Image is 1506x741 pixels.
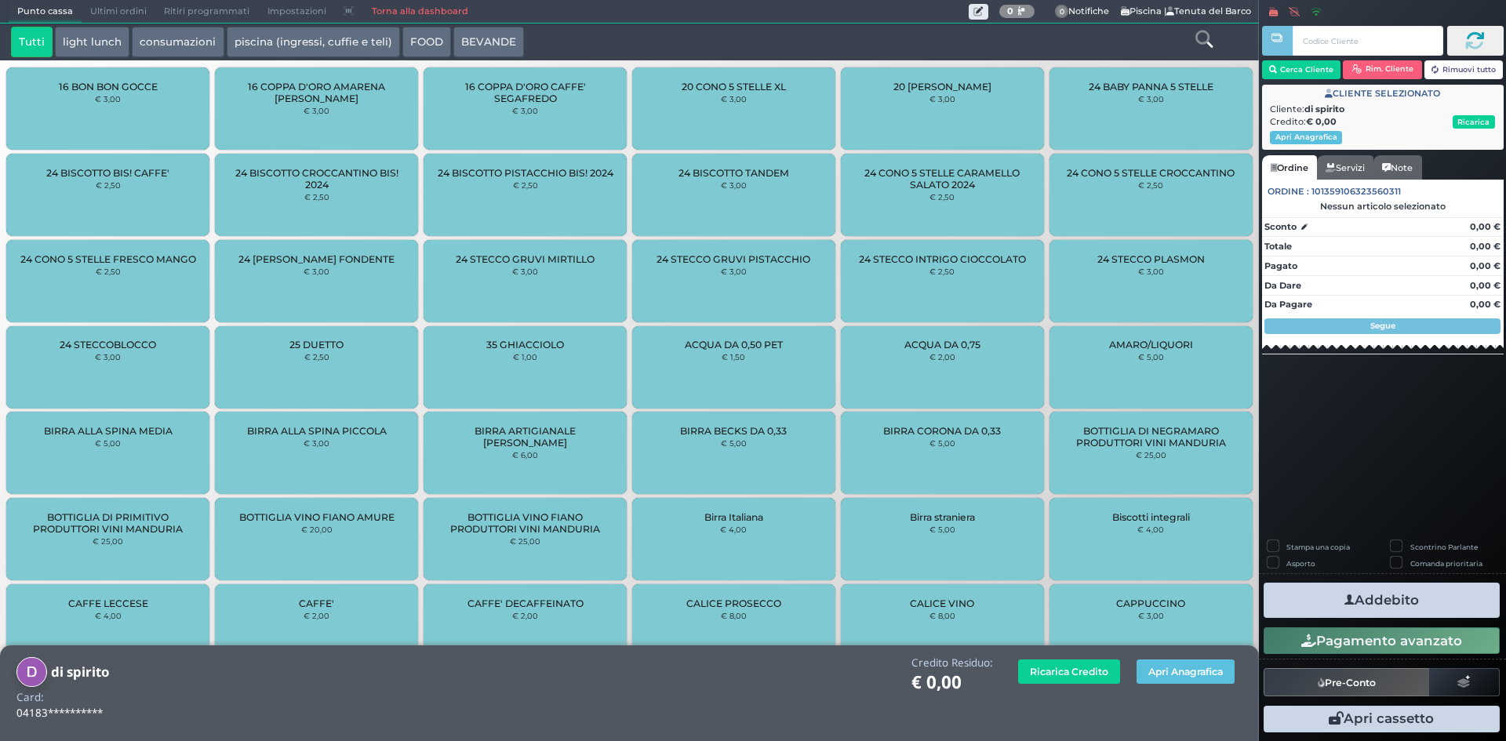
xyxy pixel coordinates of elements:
span: Ultimi ordini [82,1,155,23]
img: di spirito [16,657,47,688]
small: € 1,50 [722,352,745,361]
span: CLIENTE SELEZIONATO [1325,87,1440,100]
span: 16 COPPA D'ORO AMARENA [PERSON_NAME] [228,81,405,104]
span: BIRRA CORONA DA 0,33 [883,425,1001,437]
a: Torna alla dashboard [362,1,476,23]
button: Pre-Conto [1264,668,1430,696]
small: € 25,00 [93,536,123,546]
small: € 5,00 [929,525,955,534]
h1: € 0,00 [911,673,993,692]
span: BOTTIGLIA VINO FIANO PRODUTTORI VINI MANDURIA [437,511,613,535]
span: CAFFE' DECAFFEINATO [467,598,584,609]
small: € 3,00 [512,267,538,276]
small: € 2,50 [1138,180,1163,190]
span: 16 COPPA D'ORO CAFFE' SEGAFREDO [437,81,613,104]
span: BOTTIGLIA DI NEGRAMARO PRODUTTORI VINI MANDURIA [1062,425,1239,449]
strong: Pagato [1264,260,1297,271]
button: Apri cassetto [1264,706,1500,732]
small: € 3,00 [721,267,747,276]
a: Ordine [1262,155,1317,180]
small: € 3,00 [95,352,121,361]
span: BIRRA ALLA SPINA MEDIA [44,425,173,437]
strong: 0,00 € [1470,299,1501,310]
span: 101359106323560311 [1311,185,1401,198]
button: Apri Anagrafica [1270,131,1342,144]
span: 24 BABY PANNA 5 STELLE [1089,81,1213,93]
small: € 8,00 [929,611,955,620]
button: Ricarica Credito [1018,659,1120,684]
strong: Segue [1370,321,1395,331]
button: Rim. Cliente [1343,60,1422,79]
small: € 3,00 [929,94,955,104]
small: € 5,00 [95,438,121,448]
span: 24 CONO 5 STELLE FRESCO MANGO [20,253,196,265]
a: Note [1373,155,1421,180]
small: € 5,00 [929,438,955,448]
span: 20 CONO 5 STELLE XL [682,81,786,93]
span: BIRRA BECKS DA 0,33 [680,425,787,437]
small: € 2,00 [929,352,955,361]
span: BIRRA ARTIGIANALE [PERSON_NAME] [437,425,613,449]
span: 24 CONO 5 STELLE CARAMELLO SALATO 2024 [854,167,1031,191]
small: € 25,00 [1136,450,1166,459]
div: Credito: [1270,115,1495,129]
strong: 0,00 € [1470,280,1501,291]
strong: 0,00 € [1470,260,1501,271]
div: Nessun articolo selezionato [1262,201,1504,212]
span: Birra straniera [910,511,975,523]
button: Cerca Cliente [1262,60,1341,79]
span: 24 CONO 5 STELLE CROCCANTINO [1067,167,1235,179]
span: Ordine : [1268,185,1309,198]
span: Impostazioni [259,1,335,23]
button: FOOD [402,27,451,58]
span: 24 STECCOBLOCCO [60,339,156,351]
small: € 8,00 [721,611,747,620]
small: € 2,00 [512,611,538,620]
span: Biscotti integrali [1112,511,1190,523]
small: € 2,50 [929,192,955,202]
strong: 0,00 € [1470,241,1501,252]
span: CAFFE' [299,598,334,609]
button: Apri Anagrafica [1137,659,1235,684]
strong: Totale [1264,241,1292,252]
input: Codice Cliente [1293,26,1442,56]
label: Scontrino Parlante [1410,542,1478,552]
small: € 2,50 [304,352,329,361]
h4: Credito Residuo: [911,657,993,669]
small: € 3,00 [721,180,747,190]
span: 24 STECCO GRUVI MIRTILLO [456,253,595,265]
small: € 4,00 [720,525,747,534]
small: € 3,00 [304,438,329,448]
span: 35 GHIACCIOLO [486,339,564,351]
button: Ricarica [1453,115,1495,129]
small: € 20,00 [301,525,333,534]
span: ACQUA DA 0,50 PET [685,339,783,351]
small: € 2,50 [513,180,538,190]
span: 24 BISCOTTO TANDEM [678,167,789,179]
label: Asporto [1286,558,1315,568]
b: di spirito [51,663,109,681]
small: € 4,00 [1137,525,1164,534]
span: 24 BISCOTTO PISTACCHIO BIS! 2024 [438,167,613,179]
span: CALICE VINO [910,598,974,609]
b: 0 [1007,5,1013,16]
div: Cliente: [1270,103,1495,116]
span: 24 STECCO INTRIGO CIOCCOLATO [859,253,1026,265]
small: € 2,50 [929,267,955,276]
small: € 2,50 [304,192,329,202]
small: € 3,00 [512,106,538,115]
span: Birra Italiana [704,511,763,523]
span: AMARO/LIQUORI [1109,339,1193,351]
small: € 4,00 [95,611,122,620]
span: BOTTIGLIA VINO FIANO AMURE [239,511,395,523]
span: 24 STECCO PLASMON [1097,253,1205,265]
small: € 5,00 [721,438,747,448]
small: € 3,00 [1138,267,1164,276]
span: CALICE PROSECCO [686,598,781,609]
label: Stampa una copia [1286,542,1350,552]
small: € 6,00 [512,450,538,459]
span: 24 BISCOTTO BIS! CAFFE' [46,167,169,179]
small: € 3,00 [95,94,121,104]
button: BEVANDE [453,27,524,58]
small: € 1,00 [513,352,537,361]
